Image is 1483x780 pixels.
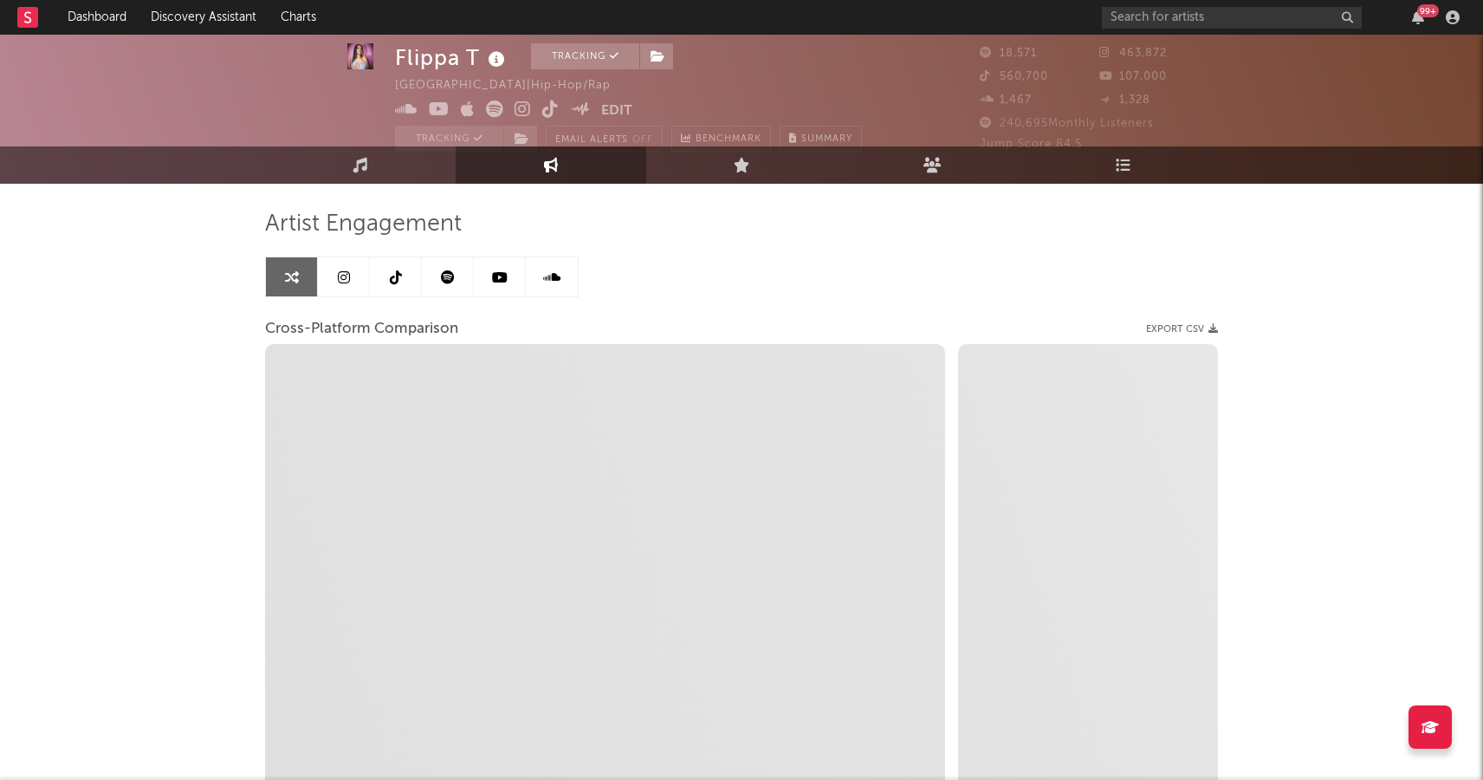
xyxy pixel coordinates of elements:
span: 240,695 Monthly Listeners [980,118,1154,129]
em: Off [632,135,653,145]
span: 463,872 [1099,48,1167,59]
span: 1,328 [1099,94,1150,106]
span: Artist Engagement [265,214,462,235]
span: 107,000 [1099,71,1167,82]
span: Jump Score: 84.5 [980,139,1082,150]
button: Edit [601,101,632,122]
button: Email AlertsOff [546,126,663,152]
button: Export CSV [1146,324,1218,335]
input: Search for artists [1102,7,1362,29]
button: Summary [780,126,862,152]
a: Benchmark [671,126,771,152]
button: Tracking [531,43,639,69]
div: [GEOGRAPHIC_DATA] | Hip-Hop/Rap [395,75,631,96]
span: Summary [801,134,852,144]
div: Flippa T [395,43,509,72]
span: Benchmark [696,129,761,150]
span: Cross-Platform Comparison [265,319,458,340]
button: 99+ [1412,10,1424,24]
span: 1,467 [980,94,1032,106]
span: 18,571 [980,48,1037,59]
div: 99 + [1417,4,1439,17]
span: 560,700 [980,71,1048,82]
button: Tracking [395,126,503,152]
